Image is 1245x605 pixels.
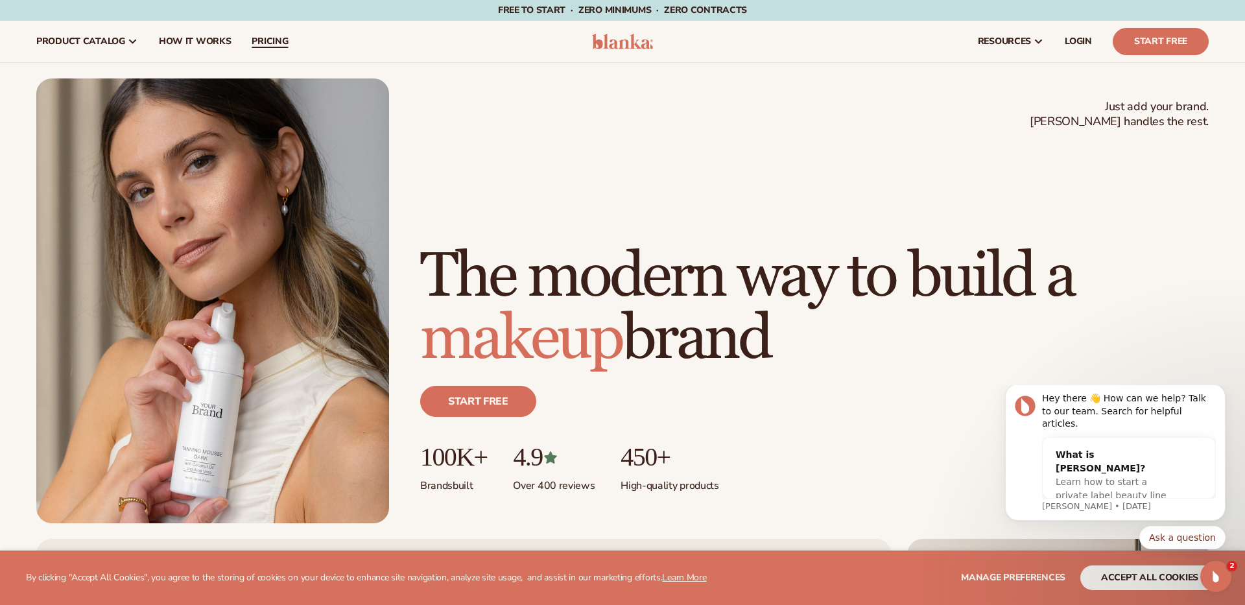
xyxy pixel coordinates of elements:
p: Brands built [420,471,487,493]
button: Quick reply: Ask a question [154,141,240,164]
p: By clicking "Accept All Cookies", you agree to the storing of cookies on your device to enhance s... [26,573,707,584]
span: Free to start · ZERO minimums · ZERO contracts [498,4,747,16]
span: Learn how to start a private label beauty line with [PERSON_NAME] [70,91,181,129]
img: logo [592,34,654,49]
a: pricing [241,21,298,62]
span: makeup [420,301,622,377]
a: Start Free [1113,28,1209,55]
span: 2 [1227,561,1237,571]
a: Start free [420,386,536,417]
div: Message content [56,7,230,113]
p: Message from Lee, sent 1d ago [56,115,230,127]
span: Just add your brand. [PERSON_NAME] handles the rest. [1030,99,1209,130]
p: Over 400 reviews [513,471,595,493]
a: How It Works [148,21,242,62]
div: What is [PERSON_NAME]?Learn how to start a private label beauty line with [PERSON_NAME] [57,53,204,141]
a: Learn More [662,571,706,584]
span: LOGIN [1065,36,1092,47]
p: 4.9 [513,443,595,471]
button: accept all cookies [1080,565,1219,590]
span: resources [978,36,1031,47]
iframe: Intercom notifications message [986,385,1245,557]
span: product catalog [36,36,125,47]
div: What is [PERSON_NAME]? [70,63,191,90]
iframe: Intercom live chat [1200,561,1231,592]
span: How It Works [159,36,231,47]
img: Profile image for Lee [29,10,50,31]
span: Manage preferences [961,571,1065,584]
p: 450+ [621,443,718,471]
a: resources [967,21,1054,62]
span: pricing [252,36,288,47]
h1: The modern way to build a brand [420,246,1209,370]
div: Quick reply options [19,141,240,164]
p: 100K+ [420,443,487,471]
button: Manage preferences [961,565,1065,590]
img: Female holding tanning mousse. [36,78,389,523]
div: Hey there 👋 How can we help? Talk to our team. Search for helpful articles. [56,7,230,45]
p: High-quality products [621,471,718,493]
a: LOGIN [1054,21,1102,62]
a: product catalog [26,21,148,62]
